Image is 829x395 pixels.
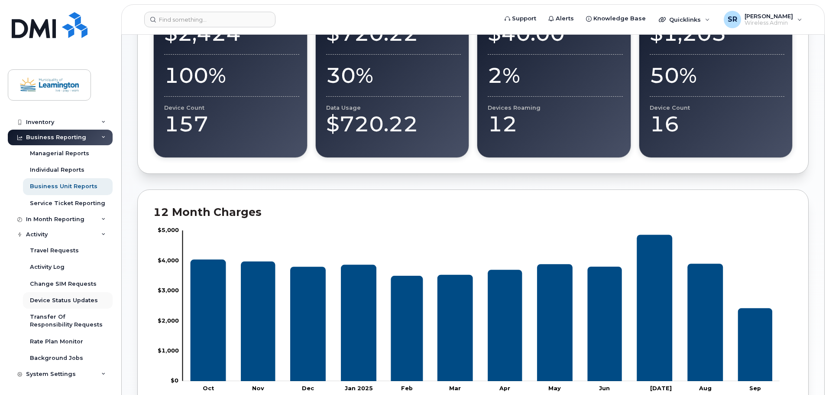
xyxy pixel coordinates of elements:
[345,385,373,392] tspan: Jan 2025
[653,11,716,28] div: Quicklinks
[718,11,808,28] div: Samantha Robson
[171,377,178,384] tspan: $0
[512,14,536,23] span: Support
[599,385,610,392] tspan: Jun
[593,14,646,23] span: Knowledge Base
[252,385,264,392] tspan: Nov
[203,385,214,392] tspan: Oct
[650,111,785,137] div: 16
[401,385,413,392] tspan: Feb
[144,12,275,27] input: Find something...
[488,62,623,88] div: 2%
[164,111,299,137] div: 157
[158,347,179,354] tspan: $1,000
[326,104,461,111] div: Data Usage
[542,10,580,27] a: Alerts
[488,104,623,111] div: Devices Roaming
[556,14,574,23] span: Alerts
[548,385,561,392] tspan: May
[745,13,793,20] span: [PERSON_NAME]
[499,10,542,27] a: Support
[326,62,461,88] div: 30%
[158,227,179,233] tspan: $5,000
[158,317,179,324] tspan: $2,000
[650,385,672,392] tspan: [DATE]
[153,206,793,219] h2: 12 Month Charges
[326,111,461,137] div: $720.22
[158,257,179,264] tspan: $4,000
[499,385,510,392] tspan: Apr
[164,104,299,111] div: Device Count
[164,62,299,88] div: 100%
[699,385,712,392] tspan: Aug
[728,14,737,25] span: SR
[669,16,701,23] span: Quicklinks
[302,385,314,392] tspan: Dec
[191,235,772,381] g: Bell
[745,20,793,26] span: Wireless Admin
[580,10,652,27] a: Knowledge Base
[650,104,785,111] div: Device Count
[488,111,623,137] div: 12
[158,287,179,294] tspan: $3,000
[449,385,461,392] tspan: Mar
[749,385,761,392] tspan: Sep
[650,62,785,88] div: 50%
